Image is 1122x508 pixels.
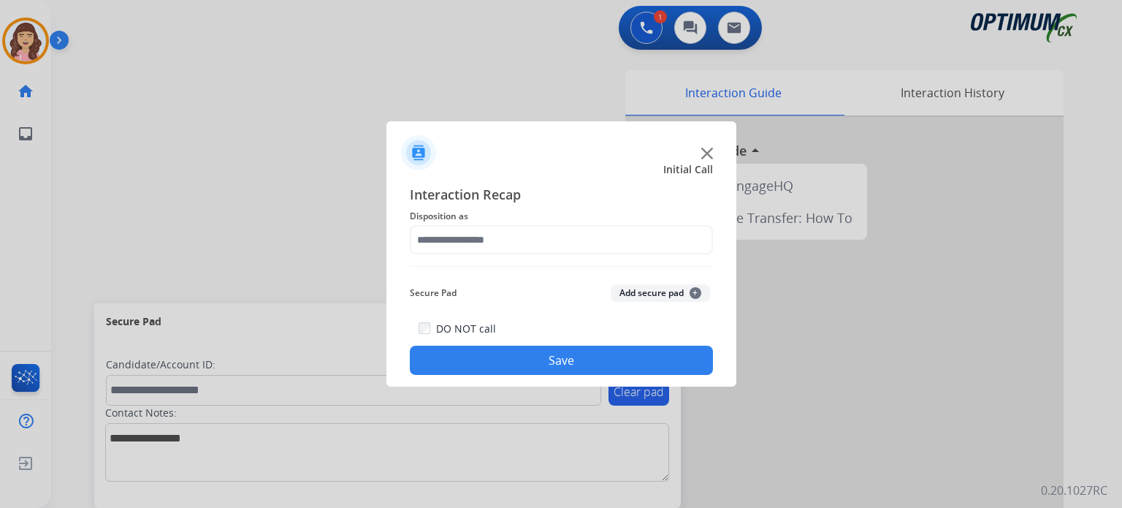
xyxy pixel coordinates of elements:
[410,346,713,375] button: Save
[401,135,436,170] img: contactIcon
[410,284,457,302] span: Secure Pad
[611,284,710,302] button: Add secure pad+
[410,208,713,225] span: Disposition as
[663,162,713,177] span: Initial Call
[690,287,701,299] span: +
[410,266,713,267] img: contact-recap-line.svg
[1041,482,1107,499] p: 0.20.1027RC
[410,184,713,208] span: Interaction Recap
[436,322,496,336] label: DO NOT call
